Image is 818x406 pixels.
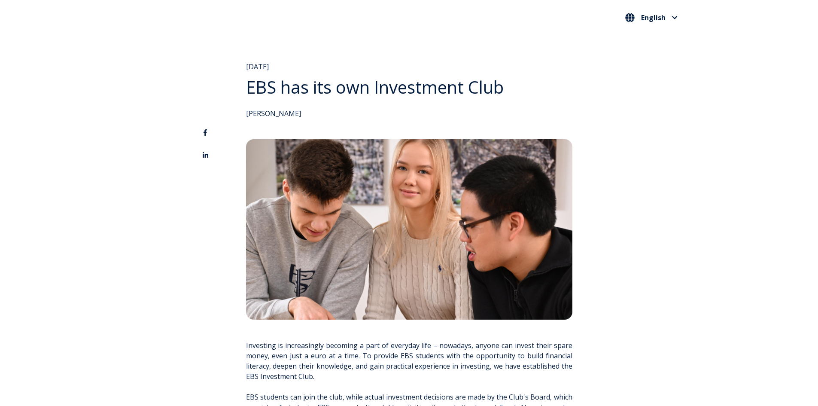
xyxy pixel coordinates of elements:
[246,340,572,382] p: Investing is increasingly becoming a part of everyday life – nowadays, anyone can invest their sp...
[623,11,680,25] nav: Select your language
[623,11,680,24] button: English
[246,75,504,99] span: EBS has its own Investment Club
[641,14,666,21] span: English
[246,61,269,72] a: [DATE]
[246,109,301,118] a: [PERSON_NAME]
